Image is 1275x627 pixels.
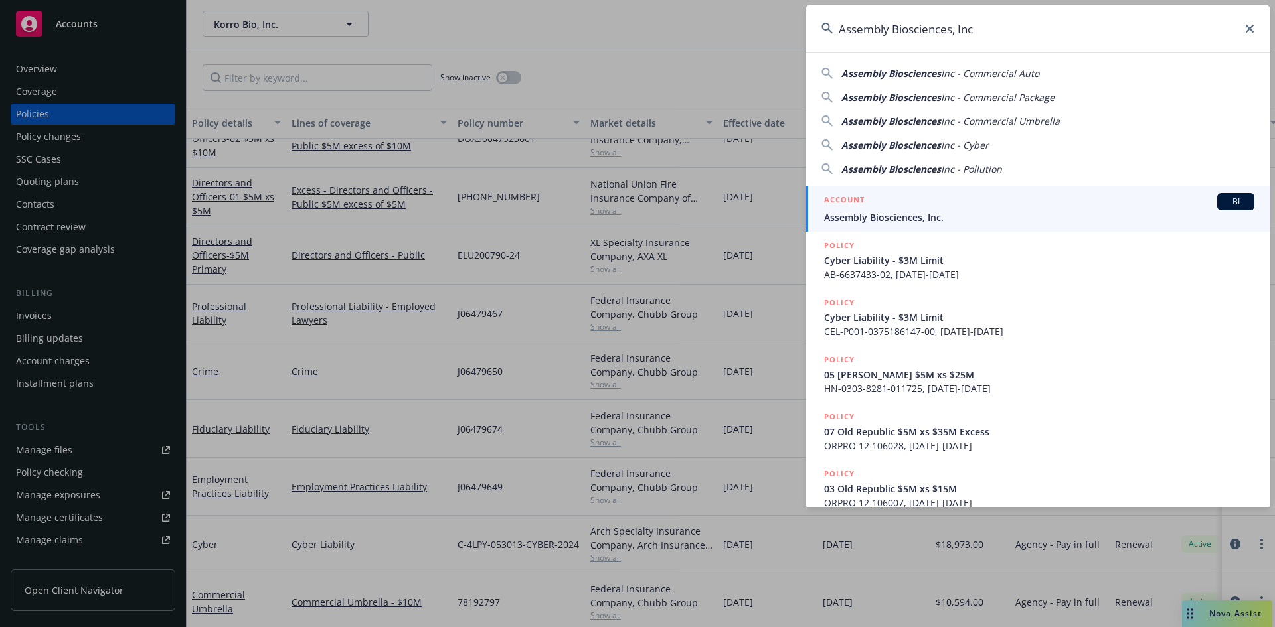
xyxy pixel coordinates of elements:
span: Inc - Commercial Auto [941,67,1039,80]
span: ORPRO 12 106028, [DATE]-[DATE] [824,439,1254,453]
span: BI [1223,196,1249,208]
span: Assembly Biosciences [841,139,941,151]
span: ORPRO 12 106007, [DATE]-[DATE] [824,496,1254,510]
h5: POLICY [824,353,855,366]
span: Inc - Commercial Umbrella [941,115,1060,127]
span: Assembly Biosciences [841,115,941,127]
a: POLICY07 Old Republic $5M xs $35M ExcessORPRO 12 106028, [DATE]-[DATE] [806,403,1270,460]
span: Inc - Cyber [941,139,989,151]
span: Cyber Liability - $3M Limit [824,253,1254,267]
span: AB-6637433-02, [DATE]-[DATE] [824,267,1254,281]
h5: POLICY [824,410,855,423]
span: Assembly Biosciences [841,91,941,104]
h5: POLICY [824,296,855,309]
span: 05 [PERSON_NAME] $5M xs $25M [824,368,1254,382]
span: Inc - Pollution [941,163,1002,175]
a: POLICY03 Old Republic $5M xs $15MORPRO 12 106007, [DATE]-[DATE] [806,460,1270,517]
span: Inc - Commercial Package [941,91,1055,104]
a: POLICY05 [PERSON_NAME] $5M xs $25MHN-0303-8281-011725, [DATE]-[DATE] [806,346,1270,403]
a: ACCOUNTBIAssembly Biosciences, Inc. [806,186,1270,232]
span: Assembly Biosciences, Inc. [824,210,1254,224]
a: POLICYCyber Liability - $3M LimitAB-6637433-02, [DATE]-[DATE] [806,232,1270,289]
input: Search... [806,5,1270,52]
span: Assembly Biosciences [841,163,941,175]
span: 07 Old Republic $5M xs $35M Excess [824,425,1254,439]
a: POLICYCyber Liability - $3M LimitCEL-P001-0375186147-00, [DATE]-[DATE] [806,289,1270,346]
h5: ACCOUNT [824,193,865,209]
span: CEL-P001-0375186147-00, [DATE]-[DATE] [824,324,1254,338]
span: HN-0303-8281-011725, [DATE]-[DATE] [824,382,1254,395]
h5: POLICY [824,467,855,480]
span: Assembly Biosciences [841,67,941,80]
h5: POLICY [824,239,855,252]
span: Cyber Liability - $3M Limit [824,311,1254,324]
span: 03 Old Republic $5M xs $15M [824,482,1254,496]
